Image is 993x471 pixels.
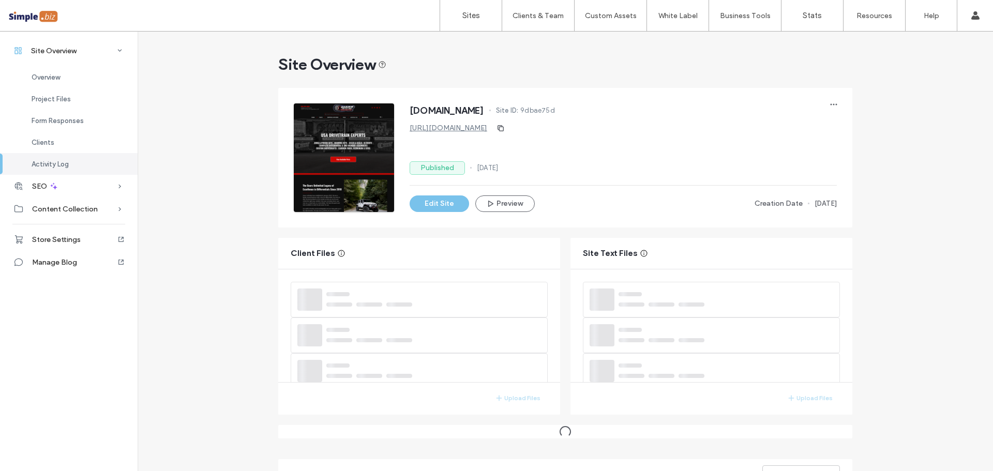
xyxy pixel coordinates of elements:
[585,11,637,20] label: Custom Assets
[32,139,54,146] span: Clients
[856,11,892,20] label: Resources
[755,198,803,209] span: Creation Date
[410,105,484,116] span: [DOMAIN_NAME]
[513,11,564,20] label: Clients & Team
[32,73,60,81] span: Overview
[815,199,837,209] span: [DATE]
[462,11,480,20] label: Sites
[496,105,519,116] span: Site ID:
[32,205,98,214] span: Content Collection
[475,195,535,212] button: Preview
[583,248,638,259] span: Site Text Files
[803,11,822,20] label: Stats
[278,54,386,75] span: Site Overview
[720,11,771,20] label: Business Tools
[32,160,69,168] span: Activity Log
[32,117,84,125] span: Form Responses
[658,11,698,20] label: White Label
[32,235,81,244] span: Store Settings
[477,163,498,173] span: [DATE]
[23,7,44,17] span: Help
[31,47,77,55] span: Site Overview
[410,195,469,212] button: Edit Site
[32,258,77,267] span: Manage Blog
[520,105,555,116] span: 9dbae75d
[32,182,47,191] span: SEO
[410,161,465,175] label: Published
[32,95,71,103] span: Project Files
[924,11,939,20] label: Help
[291,248,335,259] span: Client Files
[410,124,487,132] a: [URL][DOMAIN_NAME]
